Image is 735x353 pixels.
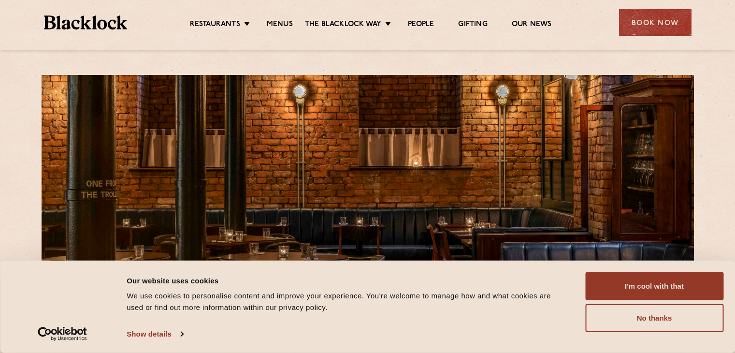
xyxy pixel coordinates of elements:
a: Gifting [458,20,487,30]
button: I'm cool with that [585,272,723,300]
div: Book Now [619,9,692,36]
a: Menus [267,20,293,30]
a: Usercentrics Cookiebot - opens in a new window [20,327,105,341]
a: Restaurants [190,20,240,30]
a: Our News [512,20,552,30]
a: People [408,20,434,30]
img: BL_Textured_Logo-footer-cropped.svg [44,15,128,29]
button: No thanks [585,304,723,332]
a: Show details [127,327,183,341]
div: We use cookies to personalise content and improve your experience. You're welcome to manage how a... [127,290,563,313]
div: Our website uses cookies [127,275,563,286]
a: The Blacklock Way [305,20,381,30]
